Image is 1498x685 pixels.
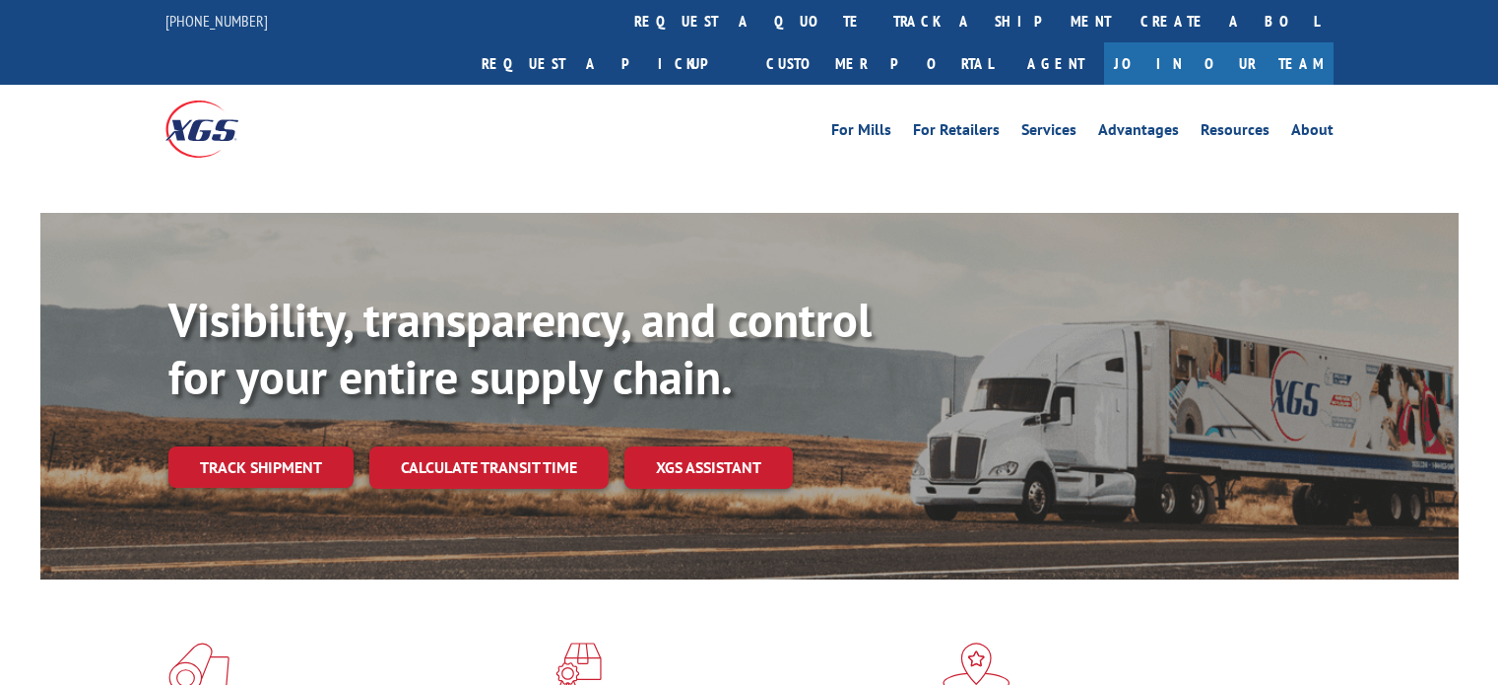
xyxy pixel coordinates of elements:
a: [PHONE_NUMBER] [165,11,268,31]
b: Visibility, transparency, and control for your entire supply chain. [168,289,872,407]
a: About [1291,122,1334,144]
a: For Mills [831,122,891,144]
a: Calculate transit time [369,446,609,489]
a: XGS ASSISTANT [624,446,793,489]
a: Join Our Team [1104,42,1334,85]
a: Resources [1201,122,1270,144]
a: Track shipment [168,446,354,488]
a: For Retailers [913,122,1000,144]
a: Request a pickup [467,42,751,85]
a: Agent [1008,42,1104,85]
a: Advantages [1098,122,1179,144]
a: Customer Portal [751,42,1008,85]
a: Services [1021,122,1076,144]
